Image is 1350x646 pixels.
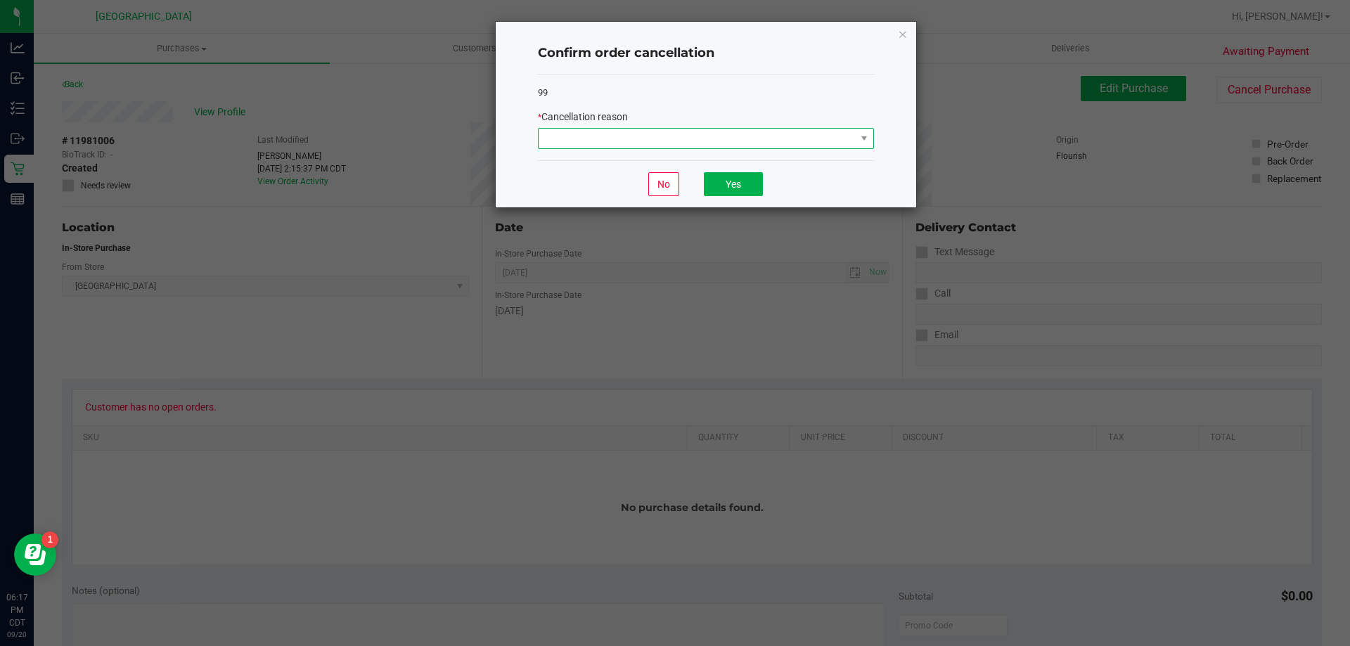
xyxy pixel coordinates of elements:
button: Close [898,25,908,42]
iframe: Resource center [14,534,56,576]
h4: Confirm order cancellation [538,44,874,63]
button: Yes [704,172,763,196]
span: Cancellation reason [541,111,628,122]
button: No [648,172,679,196]
iframe: Resource center unread badge [41,531,58,548]
span: 99 [538,87,548,98]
